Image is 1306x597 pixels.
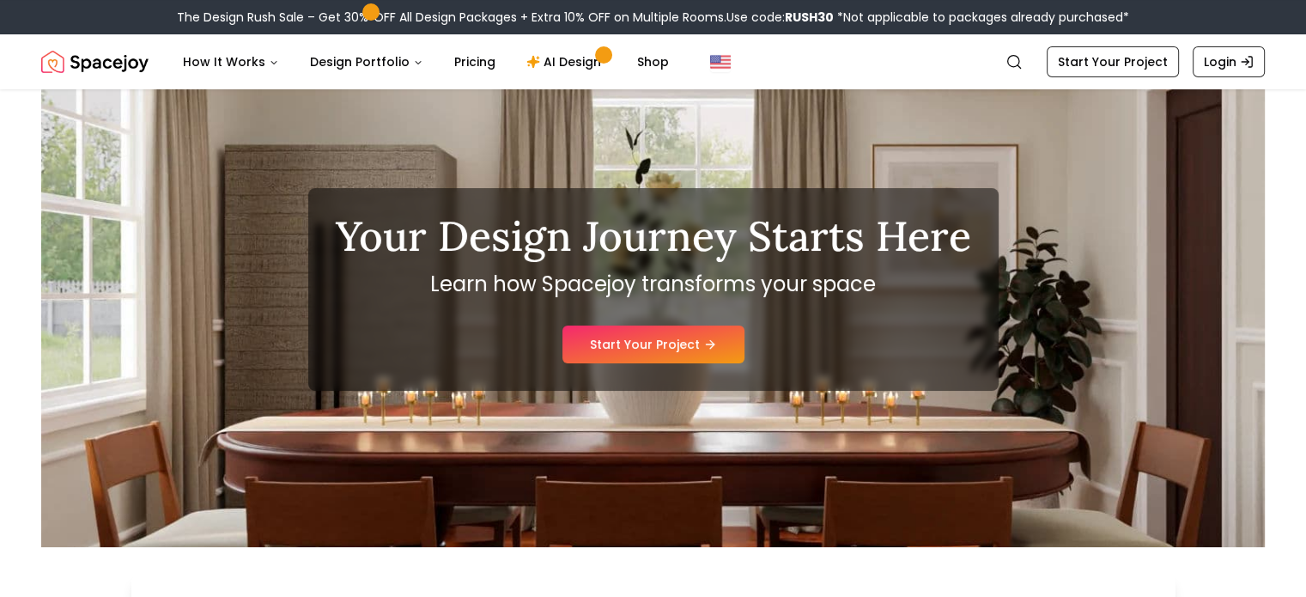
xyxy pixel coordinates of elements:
h1: Your Design Journey Starts Here [336,216,971,257]
nav: Main [169,45,683,79]
div: The Design Rush Sale – Get 30% OFF All Design Packages + Extra 10% OFF on Multiple Rooms. [177,9,1129,26]
a: Pricing [440,45,509,79]
img: Spacejoy Logo [41,45,149,79]
button: Design Portfolio [296,45,437,79]
b: RUSH30 [785,9,834,26]
a: Login [1193,46,1265,77]
span: *Not applicable to packages already purchased* [834,9,1129,26]
nav: Global [41,34,1265,89]
a: AI Design [513,45,620,79]
span: Use code: [726,9,834,26]
a: Shop [623,45,683,79]
a: Start Your Project [1047,46,1179,77]
p: Learn how Spacejoy transforms your space [336,271,971,298]
button: How It Works [169,45,293,79]
img: United States [710,52,731,72]
a: Spacejoy [41,45,149,79]
a: Start Your Project [562,326,744,363]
